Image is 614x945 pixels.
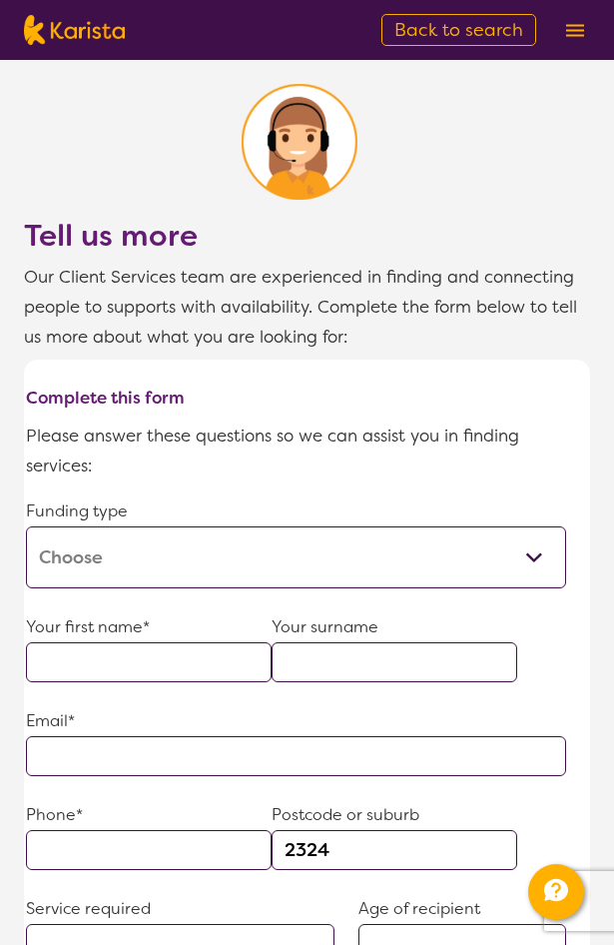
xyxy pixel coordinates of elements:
img: menu [566,24,584,37]
p: Service required [26,894,334,924]
img: Karista logo [24,15,125,45]
b: Complete this form [26,387,185,409]
p: Please answer these questions so we can assist you in finding services: [26,421,566,480]
p: Postcode or suburb [272,800,517,830]
p: Our Client Services team are experienced in finding and connecting people to supports with availa... [24,262,590,352]
a: Back to search [381,14,536,46]
p: Funding type [26,496,566,526]
p: Age of recipient [358,894,566,924]
span: Back to search [394,18,523,42]
p: Email* [26,706,566,736]
button: Channel Menu [528,864,584,920]
img: Karista Client Service [242,84,357,200]
p: Your surname [272,612,517,642]
p: Your first name* [26,612,272,642]
h2: Tell us more [24,218,590,254]
p: Phone* [26,800,272,830]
